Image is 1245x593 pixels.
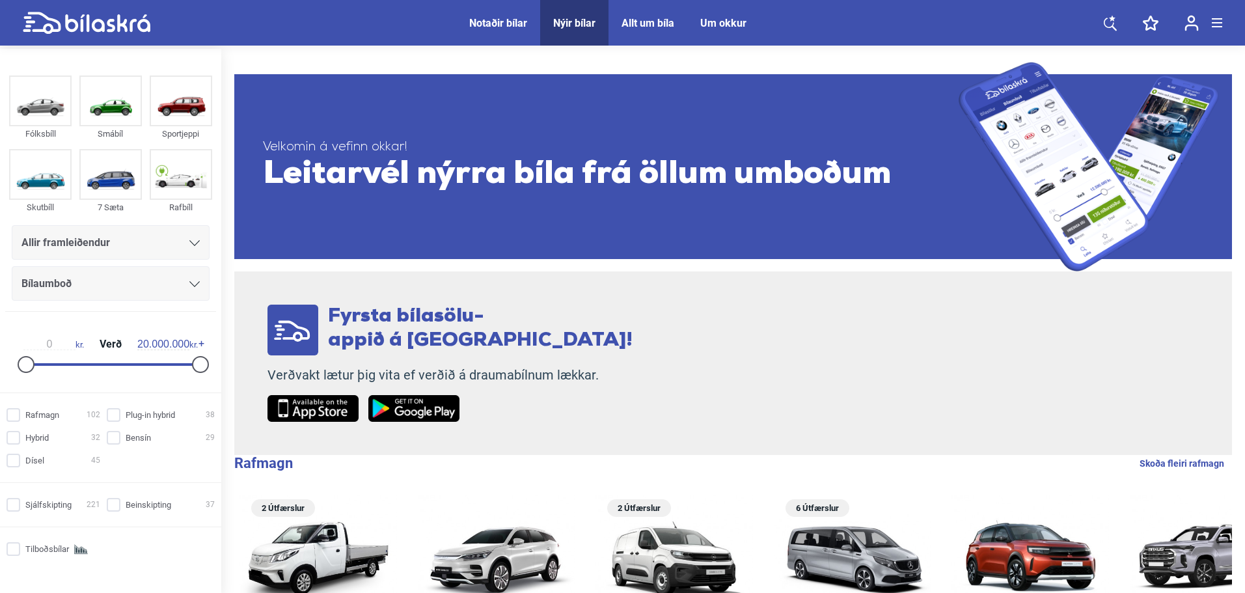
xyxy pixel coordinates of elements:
[126,431,151,445] span: Bensín
[126,408,175,422] span: Plug-in hybrid
[87,408,100,422] span: 102
[91,454,100,467] span: 45
[206,431,215,445] span: 29
[25,408,59,422] span: Rafmagn
[792,499,843,517] span: 6 Útfærslur
[553,17,595,29] a: Nýir bílar
[267,367,633,383] p: Verðvakt lætur þig vita ef verðið á draumabílnum lækkar.
[21,234,110,252] span: Allir framleiðendur
[21,275,72,293] span: Bílaumboð
[700,17,746,29] a: Um okkur
[469,17,527,29] a: Notaðir bílar
[234,455,293,471] b: Rafmagn
[79,126,142,141] div: Smábíl
[9,200,72,215] div: Skutbíll
[96,339,125,350] span: Verð
[87,498,100,512] span: 221
[150,200,212,215] div: Rafbíll
[91,431,100,445] span: 32
[150,126,212,141] div: Sportjeppi
[25,431,49,445] span: Hybrid
[234,62,1232,271] a: Velkomin á vefinn okkar!Leitarvél nýrra bíla frá öllum umboðum
[126,498,171,512] span: Beinskipting
[263,156,959,195] span: Leitarvél nýrra bíla frá öllum umboðum
[206,408,215,422] span: 38
[25,498,72,512] span: Sjálfskipting
[206,498,215,512] span: 37
[263,139,959,156] span: Velkomin á vefinn okkar!
[328,307,633,351] span: Fyrsta bílasölu- appið á [GEOGRAPHIC_DATA]!
[1140,455,1224,472] a: Skoða fleiri rafmagn
[137,338,198,350] span: kr.
[9,126,72,141] div: Fólksbíll
[258,499,308,517] span: 2 Útfærslur
[79,200,142,215] div: 7 Sæta
[25,542,69,556] span: Tilboðsbílar
[614,499,664,517] span: 2 Útfærslur
[23,338,84,350] span: kr.
[622,17,674,29] a: Allt um bíla
[1184,15,1199,31] img: user-login.svg
[25,454,44,467] span: Dísel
